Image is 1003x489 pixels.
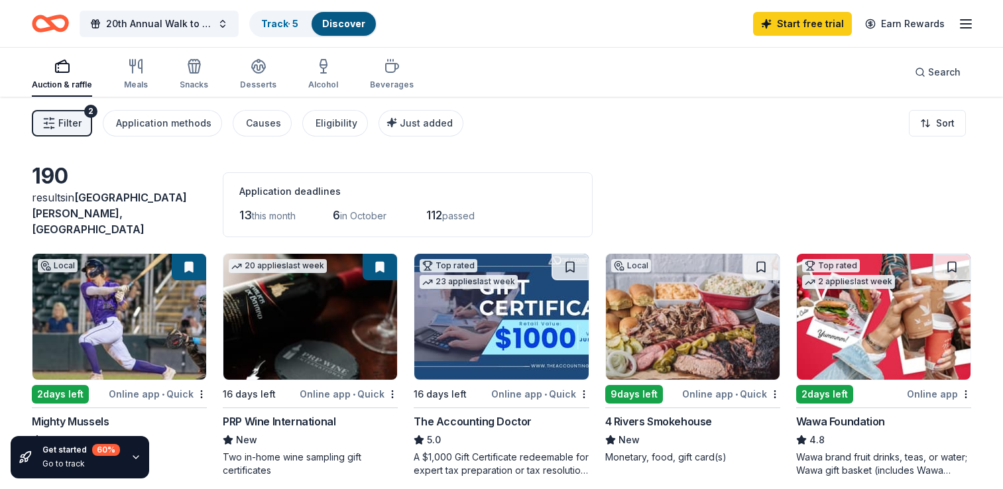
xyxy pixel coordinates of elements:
button: Desserts [240,53,276,97]
div: Online app Quick [491,386,589,402]
button: Filter2 [32,110,92,136]
div: Beverages [370,80,414,90]
button: Eligibility [302,110,368,136]
span: • [735,389,738,400]
div: Snacks [180,80,208,90]
span: 5.0 [427,432,441,448]
button: 20th Annual Walk to Prevent [MEDICAL_DATA] [80,11,239,37]
img: Image for Mighty Mussels [32,254,206,380]
div: Application deadlines [239,184,576,199]
span: [GEOGRAPHIC_DATA][PERSON_NAME], [GEOGRAPHIC_DATA] [32,191,187,236]
div: Go to track [42,459,120,469]
a: Image for Wawa FoundationTop rated2 applieslast week2days leftOnline appWawa Foundation4.8Wawa br... [796,253,971,477]
span: • [162,389,164,400]
div: Eligibility [316,115,357,131]
span: in October [340,210,386,221]
div: Monetary, food, gift card(s) [605,451,780,464]
span: 112 [426,208,442,222]
button: Sort [909,110,966,136]
div: The Accounting Doctor [414,413,532,429]
div: Desserts [240,80,276,90]
a: Start free trial [753,12,852,36]
span: New [619,432,640,448]
img: Image for PRP Wine International [223,254,397,380]
div: Online app Quick [300,386,398,402]
a: Home [32,8,69,39]
div: A $1,000 Gift Certificate redeemable for expert tax preparation or tax resolution services—recipi... [414,451,589,477]
a: Track· 5 [261,18,298,29]
div: PRP Wine International [223,413,335,429]
button: Auction & raffle [32,53,92,97]
div: 16 days left [223,386,276,402]
button: Search [904,59,971,85]
span: passed [442,210,475,221]
div: Two in-home wine sampling gift certificates [223,451,398,477]
span: this month [252,210,296,221]
span: 13 [239,208,252,222]
div: Online app Quick [109,386,207,402]
button: Application methods [103,110,222,136]
div: 190 [32,163,207,190]
div: Get started [42,444,120,456]
span: New [236,432,257,448]
a: Earn Rewards [857,12,953,36]
img: Image for 4 Rivers Smokehouse [606,254,780,380]
img: Image for Wawa Foundation [797,254,971,380]
div: Local [38,259,78,272]
span: 4.8 [809,432,825,448]
img: Image for The Accounting Doctor [414,254,588,380]
div: Alcohol [308,80,338,90]
div: 4 Rivers Smokehouse [605,413,712,429]
div: results [32,190,207,237]
div: 2 [84,105,97,118]
div: Online app Quick [682,386,780,402]
button: Causes [233,110,292,136]
div: Online app [907,386,971,402]
a: Image for PRP Wine International20 applieslast week16 days leftOnline app•QuickPRP Wine Internati... [223,253,398,477]
a: Image for The Accounting DoctorTop rated23 applieslast week16 days leftOnline app•QuickThe Accoun... [414,253,589,477]
button: Track· 5Discover [249,11,377,37]
button: Beverages [370,53,414,97]
span: • [544,389,547,400]
button: Meals [124,53,148,97]
a: Discover [322,18,365,29]
div: Application methods [116,115,211,131]
div: Local [611,259,651,272]
span: in [32,191,187,236]
div: 16 days left [414,386,467,402]
span: • [353,389,355,400]
div: Auction & raffle [32,80,92,90]
span: 20th Annual Walk to Prevent [MEDICAL_DATA] [106,16,212,32]
div: 60 % [92,444,120,456]
div: Top rated [802,259,860,272]
span: Filter [58,115,82,131]
div: Top rated [420,259,477,272]
div: 20 applies last week [229,259,327,273]
span: 6 [333,208,340,222]
div: 2 days left [32,385,89,404]
div: 9 days left [605,385,663,404]
button: Snacks [180,53,208,97]
div: 2 days left [796,385,853,404]
div: Mighty Mussels [32,413,109,429]
div: 2 applies last week [802,275,895,289]
span: Sort [936,115,955,131]
a: Image for 4 Rivers SmokehouseLocal9days leftOnline app•Quick4 Rivers SmokehouseNewMonetary, food,... [605,253,780,464]
button: Just added [379,110,463,136]
div: Wawa Foundation [796,413,885,429]
div: Causes [246,115,281,131]
span: Search [928,64,961,80]
span: Just added [400,117,453,129]
div: Wawa brand fruit drinks, teas, or water; Wawa gift basket (includes Wawa products and coupons) [796,451,971,477]
div: Meals [124,80,148,90]
a: Image for Mighty MusselsLocal2days leftOnline app•QuickMighty MusselsNewTicket(s) [32,253,207,464]
button: Alcohol [308,53,338,97]
div: 23 applies last week [420,275,518,289]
